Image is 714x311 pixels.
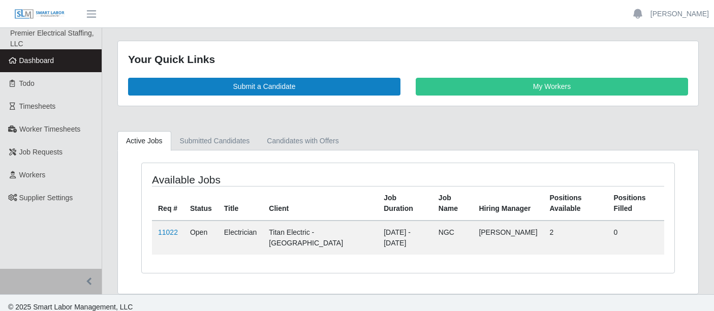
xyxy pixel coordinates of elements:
[19,171,46,179] span: Workers
[432,186,473,221] th: Job Name
[19,148,63,156] span: Job Requests
[184,221,218,255] td: Open
[258,131,347,151] a: Candidates with Offers
[416,78,688,96] a: My Workers
[171,131,259,151] a: Submitted Candidates
[650,9,709,19] a: [PERSON_NAME]
[378,186,432,221] th: Job Duration
[152,173,357,186] h4: Available Jobs
[128,51,688,68] div: Your Quick Links
[19,194,73,202] span: Supplier Settings
[218,186,263,221] th: Title
[473,186,543,221] th: Hiring Manager
[184,186,218,221] th: Status
[19,56,54,65] span: Dashboard
[10,29,94,48] span: Premier Electrical Staffing, LLC
[263,186,378,221] th: Client
[544,221,608,255] td: 2
[128,78,400,96] a: Submit a Candidate
[544,186,608,221] th: Positions Available
[607,221,664,255] td: 0
[117,131,171,151] a: Active Jobs
[218,221,263,255] td: Electrician
[263,221,378,255] td: Titan Electric - [GEOGRAPHIC_DATA]
[432,221,473,255] td: NGC
[19,102,56,110] span: Timesheets
[152,186,184,221] th: Req #
[378,221,432,255] td: [DATE] - [DATE]
[473,221,543,255] td: [PERSON_NAME]
[607,186,664,221] th: Positions Filled
[19,125,80,133] span: Worker Timesheets
[158,228,178,236] a: 11022
[19,79,35,87] span: Todo
[8,303,133,311] span: © 2025 Smart Labor Management, LLC
[14,9,65,20] img: SLM Logo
